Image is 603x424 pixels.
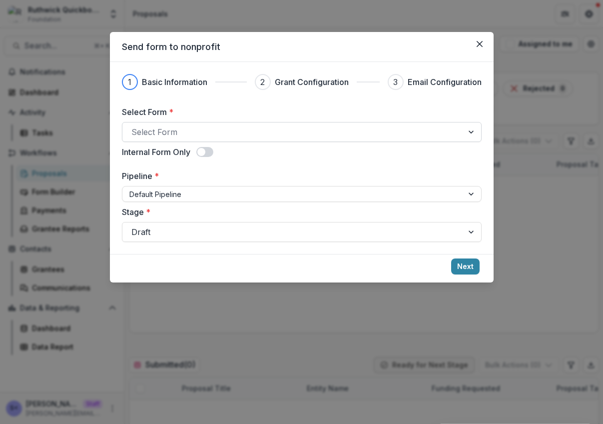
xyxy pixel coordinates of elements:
[122,74,482,90] div: Progress
[122,146,190,158] label: Internal Form Only
[142,76,207,88] h3: Basic Information
[128,76,131,88] div: 1
[408,76,482,88] h3: Email Configuration
[275,76,349,88] h3: Grant Configuration
[472,36,488,52] button: Close
[122,170,476,182] label: Pipeline
[110,32,494,62] header: Send form to nonprofit
[393,76,398,88] div: 3
[122,106,476,118] label: Select Form
[451,258,480,274] button: Next
[260,76,265,88] div: 2
[122,206,476,218] label: Stage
